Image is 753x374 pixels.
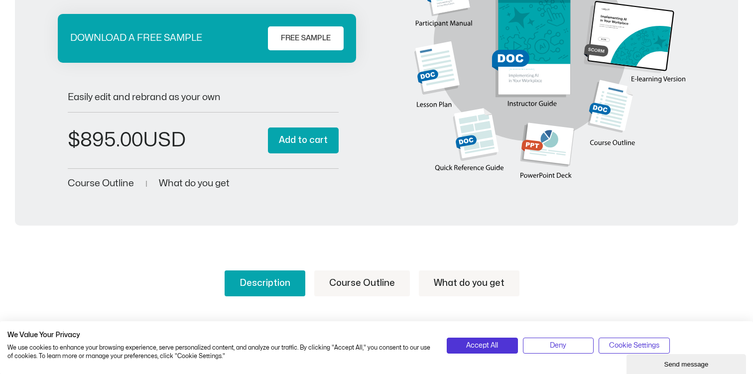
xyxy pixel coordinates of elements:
[314,270,410,296] a: Course Outline
[609,340,659,351] span: Cookie Settings
[159,179,230,188] a: What do you get
[70,33,202,43] p: DOWNLOAD A FREE SAMPLE
[68,179,134,188] a: Course Outline
[466,340,498,351] span: Accept All
[419,270,519,296] a: What do you get
[225,270,305,296] a: Description
[281,32,331,44] span: FREE SAMPLE
[268,26,344,50] a: FREE SAMPLE
[627,352,748,374] iframe: chat widget
[7,331,432,340] h2: We Value Your Privacy
[523,338,594,354] button: Deny all cookies
[268,127,339,154] button: Add to cart
[68,130,143,150] bdi: 895.00
[68,130,80,150] span: $
[447,338,518,354] button: Accept all cookies
[599,338,670,354] button: Adjust cookie preferences
[550,340,566,351] span: Deny
[68,93,339,102] p: Easily edit and rebrand as your own
[7,344,432,361] p: We use cookies to enhance your browsing experience, serve personalized content, and analyze our t...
